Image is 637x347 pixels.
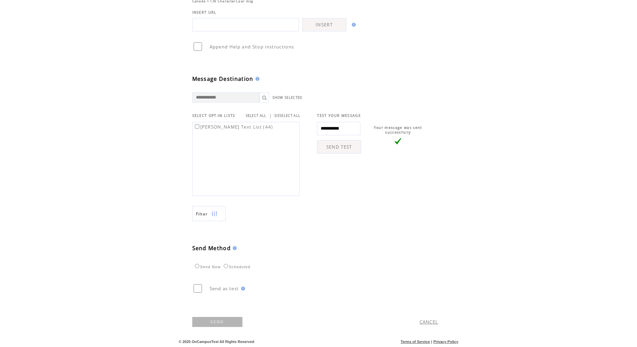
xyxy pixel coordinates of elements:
[194,124,273,130] label: [PERSON_NAME] Text List (44)
[224,264,228,268] input: Scheduled
[374,125,422,135] span: Your message was sent successfully
[195,124,199,129] input: [PERSON_NAME] Text List (44)
[192,244,231,252] span: Send Method
[210,44,294,50] span: Append Help and Stop instructions
[192,75,253,82] span: Message Destination
[317,113,361,118] span: TEST YOUR MESSAGE
[401,340,430,344] a: Terms of Service
[431,340,432,344] span: |
[179,340,254,344] span: © 2025 OnCampusText All Rights Reserved
[275,114,300,118] a: DESELECT ALL
[433,340,458,344] a: Privacy Policy
[192,10,217,15] span: INSERT URL
[239,287,245,291] img: help.gif
[269,113,272,119] span: |
[192,317,242,327] a: SEND
[253,77,259,81] img: help.gif
[350,23,356,27] img: help.gif
[302,18,346,31] a: INSERT
[193,265,221,269] label: Send Now
[317,140,361,154] a: SEND TEST
[395,138,401,145] img: vLarge.png
[192,206,226,221] a: Filter
[195,264,199,268] input: Send Now
[420,319,438,325] a: CANCEL
[196,211,208,217] span: Show filters
[231,246,237,250] img: help.gif
[246,114,267,118] a: SELECT ALL
[211,206,217,221] img: filters.png
[210,286,239,292] span: Send as test
[192,113,235,118] span: SELECT OPT-IN LISTS
[273,96,303,100] a: SHOW SELECTED
[222,265,250,269] label: Scheduled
